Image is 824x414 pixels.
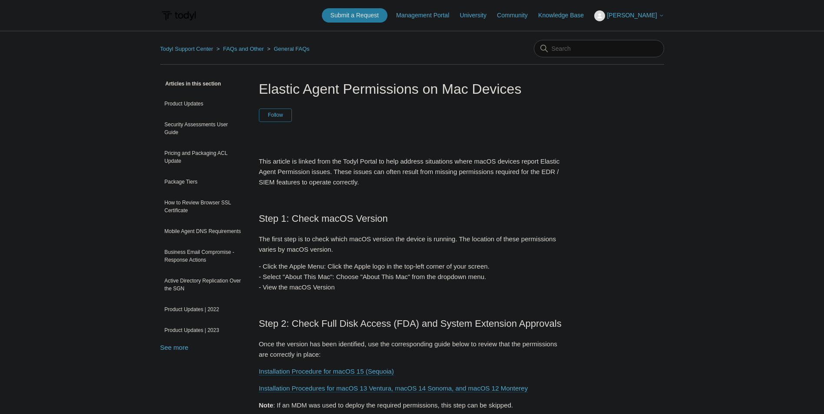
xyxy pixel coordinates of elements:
[594,10,664,21] button: [PERSON_NAME]
[160,46,215,52] li: Todyl Support Center
[259,400,566,411] p: : If an MDM was used to deploy the required permissions, this step can be skipped.
[259,211,566,226] h2: Step 1: Check macOS Version
[274,46,309,52] a: General FAQs
[160,244,246,268] a: Business Email Compromise - Response Actions
[160,95,246,112] a: Product Updates
[160,273,246,297] a: Active Directory Replication Over the SGN
[259,234,566,255] p: The first step is to check which macOS version the device is running. The location of these permi...
[160,81,221,87] span: Articles in this section
[259,79,566,99] h1: Elastic Agent Permissions on Mac Devices
[534,40,664,57] input: Search
[160,145,246,169] a: Pricing and Packaging ACL Update
[160,174,246,190] a: Package Tiers
[223,46,264,52] a: FAQs and Other
[265,46,310,52] li: General FAQs
[160,8,197,24] img: Todyl Support Center Help Center home page
[259,384,528,392] a: Installation Procedures for macOS 13 Ventura, macOS 14 Sonoma, and macOS 12 Monterey
[160,322,246,338] a: Product Updates | 2023
[259,261,566,292] p: - Click the Apple Menu: Click the Apple logo in the top-left corner of your screen. - Select "Abo...
[322,8,387,23] a: Submit a Request
[538,11,592,20] a: Knowledge Base
[259,401,273,409] strong: Note
[259,156,566,187] p: This article is linked from the Todyl Portal to help address situations where macOS devices repor...
[160,116,246,141] a: Security Assessments User Guide
[396,11,458,20] a: Management Portal
[259,339,566,360] p: Once the version has been identified, use the corresponding guide below to review that the permis...
[460,11,495,20] a: University
[160,301,246,318] a: Product Updates | 2022
[160,344,189,351] a: See more
[259,316,566,331] h2: Step 2: Check Full Disk Access (FDA) and System Extension Approvals
[607,12,657,19] span: [PERSON_NAME]
[160,223,246,240] a: Mobile Agent DNS Requirements
[497,11,536,20] a: Community
[160,194,246,219] a: How to Review Browser SSL Certificate
[259,108,292,122] button: Follow Article
[215,46,265,52] li: FAQs and Other
[259,368,394,375] a: Installation Procedure for macOS 15 (Sequoia)
[160,46,213,52] a: Todyl Support Center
